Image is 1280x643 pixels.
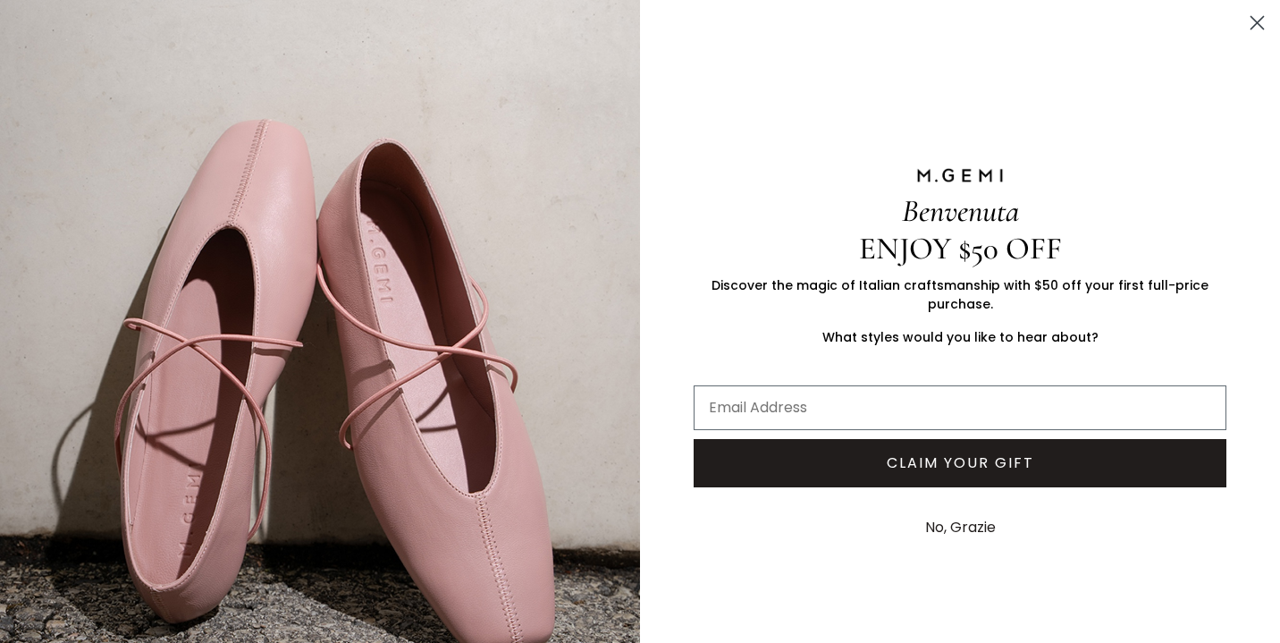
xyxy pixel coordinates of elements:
[859,230,1062,267] span: ENJOY $50 OFF
[694,439,1226,487] button: CLAIM YOUR GIFT
[694,385,1226,430] input: Email Address
[902,192,1019,230] span: Benvenuta
[915,167,1005,183] img: M.GEMI
[1242,7,1273,38] button: Close dialog
[822,328,1099,346] span: What styles would you like to hear about?
[916,505,1005,550] button: No, Grazie
[712,276,1208,313] span: Discover the magic of Italian craftsmanship with $50 off your first full-price purchase.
